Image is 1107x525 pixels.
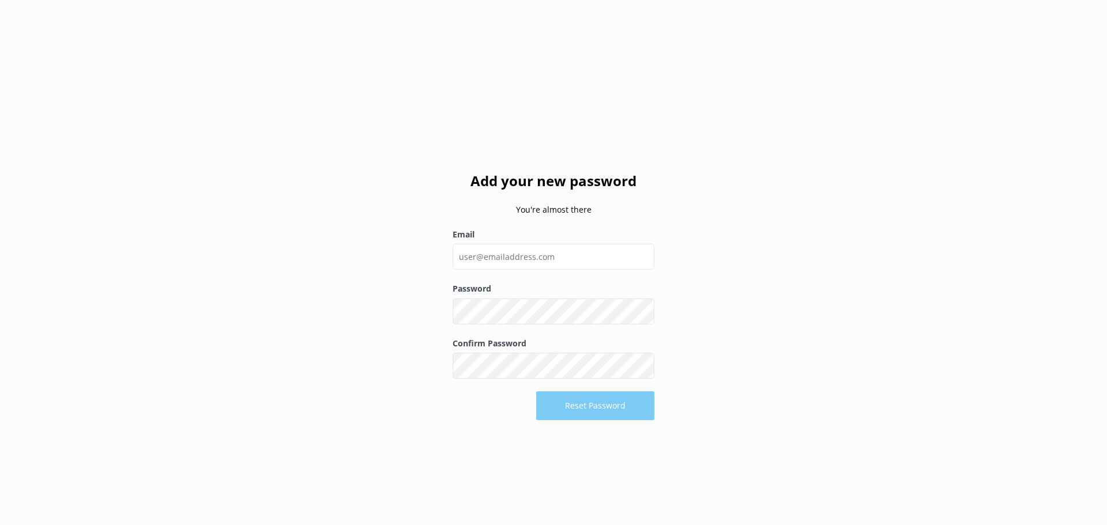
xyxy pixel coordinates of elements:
[631,300,654,323] button: Show password
[453,337,654,350] label: Confirm Password
[453,170,654,192] h2: Add your new password
[453,203,654,216] p: You're almost there
[453,282,654,295] label: Password
[453,228,654,241] label: Email
[631,354,654,377] button: Show password
[453,244,654,270] input: user@emailaddress.com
